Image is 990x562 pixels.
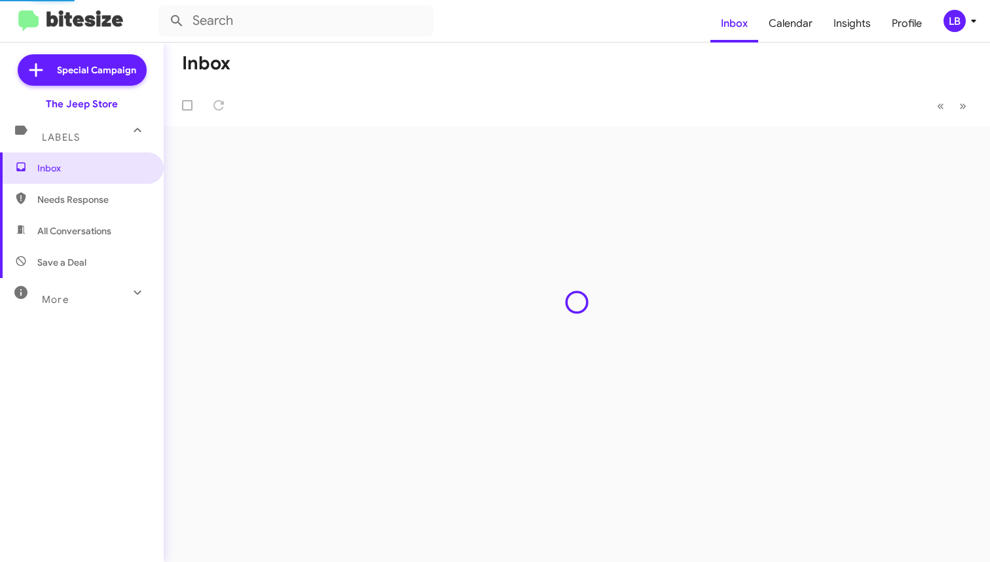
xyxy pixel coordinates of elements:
span: Needs Response [37,193,149,206]
span: More [42,294,69,306]
a: Insights [823,5,881,43]
button: Previous [929,92,952,119]
span: » [959,97,966,114]
span: Inbox [37,162,149,175]
span: Special Campaign [57,63,136,77]
h1: Inbox [182,53,230,74]
span: All Conversations [37,224,111,237]
button: LB [932,10,976,32]
a: Special Campaign [18,54,147,86]
span: Labels [42,132,80,143]
span: « [937,97,944,114]
button: Next [951,92,974,119]
a: Calendar [758,5,823,43]
input: Search [158,5,433,37]
div: The Jeep Store [46,97,118,111]
a: Inbox [710,5,758,43]
nav: Page navigation example [930,92,974,119]
a: Profile [881,5,932,43]
span: Save a Deal [37,256,86,269]
div: LB [944,10,966,32]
